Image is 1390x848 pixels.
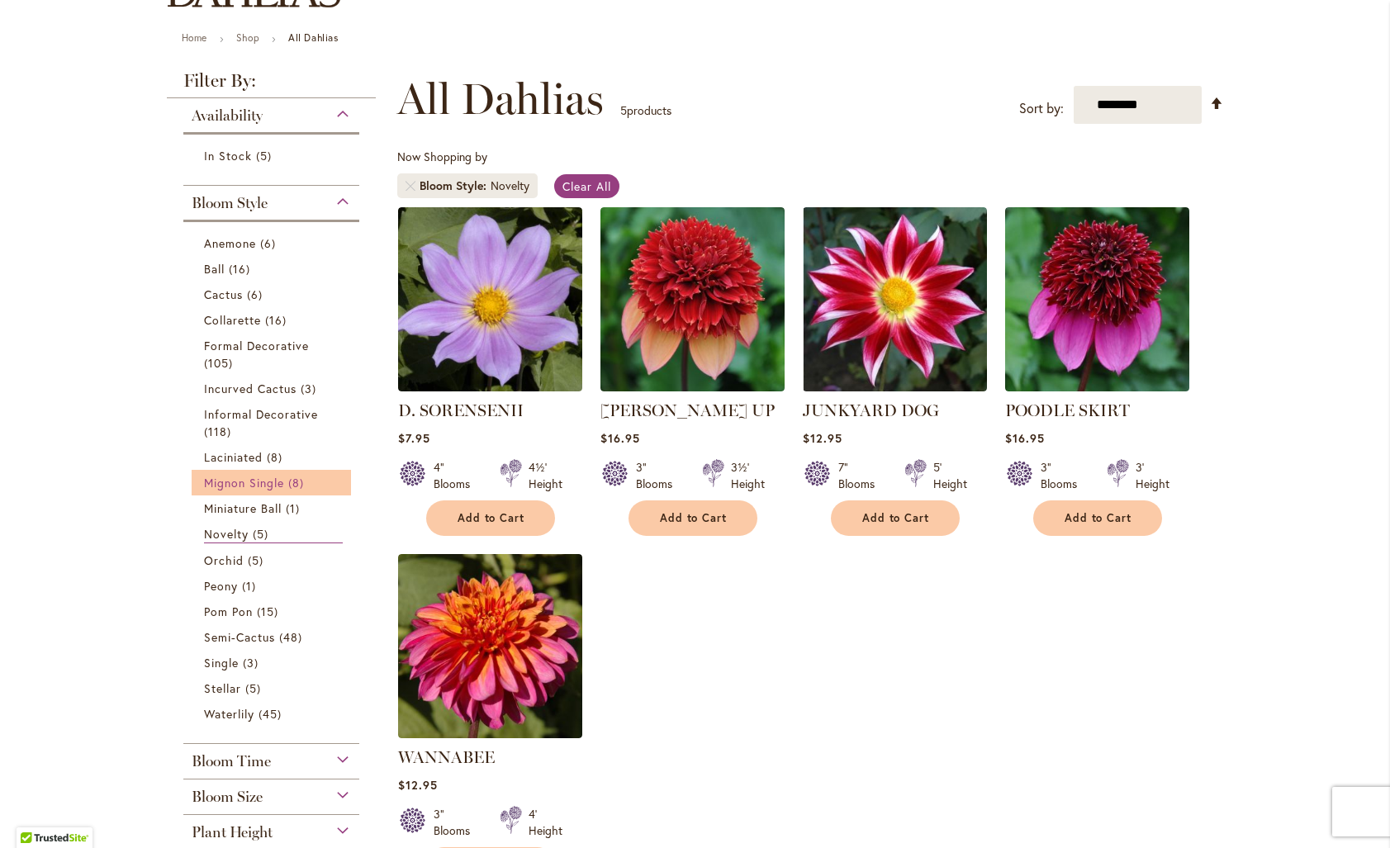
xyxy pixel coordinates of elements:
[398,554,582,738] img: WANNABEE
[803,379,987,395] a: JUNKYARD DOG
[1065,511,1132,525] span: Add to Cart
[831,500,960,536] button: Add to Cart
[204,706,254,722] span: Waterlily
[204,423,235,440] span: 118
[204,286,344,303] a: Cactus 6
[398,400,524,420] a: D. SORENSENII
[529,806,562,839] div: 4' Height
[204,312,262,328] span: Collarette
[204,552,344,569] a: Orchid 5
[204,526,249,542] span: Novelty
[204,148,252,163] span: In Stock
[204,654,344,671] a: Single 3
[167,72,377,98] strong: Filter By:
[1136,459,1169,492] div: 3' Height
[204,448,344,466] a: Laciniated 8
[243,654,263,671] span: 3
[1005,400,1130,420] a: POODLE SKIRT
[398,207,582,391] img: D. SORENSENII
[862,511,930,525] span: Add to Cart
[204,287,243,302] span: Cactus
[192,823,273,841] span: Plant Height
[265,311,291,329] span: 16
[301,380,320,397] span: 3
[279,628,306,646] span: 48
[260,235,280,252] span: 6
[1005,379,1189,395] a: POODLE SKIRT
[192,194,268,212] span: Bloom Style
[204,680,241,696] span: Stellar
[1005,207,1189,391] img: POODLE SKIRT
[204,603,344,620] a: Pom Pon 15
[192,752,271,770] span: Bloom Time
[288,474,308,491] span: 8
[204,235,344,252] a: Anemone 6
[398,726,582,741] a: WANNABEE
[204,680,344,697] a: Stellar 5
[229,260,254,277] span: 16
[620,97,671,124] p: products
[397,149,487,164] span: Now Shopping by
[204,475,285,490] span: Mignon Single
[204,552,244,568] span: Orchid
[288,31,339,44] strong: All Dahlias
[204,261,225,277] span: Ball
[248,552,268,569] span: 5
[192,107,263,125] span: Availability
[426,500,555,536] button: Add to Cart
[204,337,344,372] a: Formal Decorative 105
[204,235,256,251] span: Anemone
[554,174,619,198] a: Clear All
[204,380,344,397] a: Incurved Cactus 3
[204,147,344,164] a: In Stock 5
[600,207,785,391] img: GITTY UP
[245,680,265,697] span: 5
[257,603,282,620] span: 15
[491,178,529,194] div: Novelty
[259,705,286,722] span: 45
[620,102,627,118] span: 5
[1041,459,1087,492] div: 3" Blooms
[1033,500,1162,536] button: Add to Cart
[204,405,344,440] a: Informal Decorative 118
[434,806,480,839] div: 3" Blooms
[1019,93,1064,124] label: Sort by:
[256,147,276,164] span: 5
[267,448,287,466] span: 8
[204,577,344,595] a: Peony 1
[286,500,304,517] span: 1
[204,500,344,517] a: Miniature Ball 1
[629,500,757,536] button: Add to Cart
[204,354,237,372] span: 105
[600,430,640,446] span: $16.95
[600,400,775,420] a: [PERSON_NAME] UP
[803,430,842,446] span: $12.95
[204,500,282,516] span: Miniature Ball
[204,260,344,277] a: Ball 16
[204,525,344,543] a: Novelty 5
[397,74,604,124] span: All Dahlias
[204,578,238,594] span: Peony
[204,705,344,722] a: Waterlily 45
[204,604,253,619] span: Pom Pon
[458,511,525,525] span: Add to Cart
[600,379,785,395] a: GITTY UP
[803,400,939,420] a: JUNKYARD DOG
[731,459,765,492] div: 3½' Height
[1005,430,1045,446] span: $16.95
[192,788,263,806] span: Bloom Size
[236,31,259,44] a: Shop
[204,338,310,353] span: Formal Decorative
[204,381,297,396] span: Incurved Cactus
[204,628,344,646] a: Semi-Cactus 48
[204,629,276,645] span: Semi-Cactus
[204,474,344,491] a: Mignon Single 8
[529,459,562,492] div: 4½' Height
[204,311,344,329] a: Collarette 16
[636,459,682,492] div: 3" Blooms
[398,430,430,446] span: $7.95
[562,178,611,194] span: Clear All
[398,747,495,767] a: WANNABEE
[803,207,987,391] img: JUNKYARD DOG
[660,511,728,525] span: Add to Cart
